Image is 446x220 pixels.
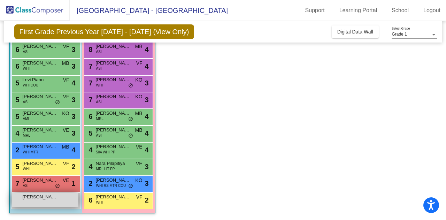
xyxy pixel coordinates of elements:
[332,25,379,38] button: Digital Data Wall
[96,166,115,172] span: MRL LIT PP
[128,133,133,139] span: do_not_disturb_alt
[14,24,194,39] span: First Grade Previous Year [DATE] - [DATE] (View Only)
[392,32,407,37] span: Grade 1
[23,177,57,184] span: [PERSON_NAME]
[96,93,131,100] span: [PERSON_NAME]
[62,110,69,117] span: KO
[70,5,228,16] span: [GEOGRAPHIC_DATA] - [GEOGRAPHIC_DATA]
[23,143,57,150] span: [PERSON_NAME]
[23,49,29,54] span: ASI
[87,79,93,87] span: 7
[145,94,148,105] span: 3
[23,99,29,105] span: ASI
[145,128,148,138] span: 4
[96,200,103,205] span: WHI
[23,116,29,121] span: AMI
[136,143,143,151] span: VE
[71,145,75,155] span: 4
[63,43,69,50] span: VF
[145,78,148,88] span: 3
[23,110,57,117] span: [PERSON_NAME]
[87,96,93,104] span: 7
[136,194,143,201] span: VF
[135,43,143,50] span: MB
[135,127,143,134] span: MB
[14,146,20,154] span: 2
[136,160,143,167] span: VE
[23,93,57,100] span: [PERSON_NAME] [PERSON_NAME]
[55,100,60,105] span: do_not_disturb_alt
[14,79,20,87] span: 5
[63,127,69,134] span: VE
[300,5,330,16] a: Support
[87,113,93,120] span: 6
[96,127,131,134] span: [PERSON_NAME]
[23,150,38,155] span: WHI MTR
[23,83,38,88] span: WHI COU
[71,94,75,105] span: 3
[96,76,131,83] span: [PERSON_NAME]
[63,76,69,84] span: VF
[71,111,75,122] span: 3
[14,180,20,187] span: 7
[135,76,142,84] span: KO
[96,183,126,188] span: WHI RS MTR COU
[71,61,75,71] span: 3
[96,150,115,155] span: 504 WHI PP
[96,116,103,121] span: MRL
[14,96,20,104] span: 5
[71,44,75,55] span: 3
[96,194,131,200] span: [PERSON_NAME]
[145,111,148,122] span: 4
[71,78,75,88] span: 4
[418,5,446,16] a: Logout
[145,61,148,71] span: 4
[96,83,103,88] span: WHI
[23,194,57,200] span: [PERSON_NAME]
[135,93,142,100] span: KO
[23,133,30,138] span: MRL
[87,196,93,204] span: 6
[87,180,93,187] span: 2
[63,177,69,184] span: VE
[96,160,131,167] span: Nara Pilapitiya
[145,145,148,155] span: 4
[128,183,133,189] span: do_not_disturb_alt
[145,161,148,172] span: 3
[337,29,373,35] span: Digital Data Wall
[145,178,148,189] span: 3
[128,116,133,122] span: do_not_disturb_alt
[23,160,57,167] span: [PERSON_NAME]
[96,177,131,184] span: [PERSON_NAME]
[96,43,131,50] span: [PERSON_NAME]
[96,110,131,117] span: [PERSON_NAME]
[55,183,60,189] span: do_not_disturb_alt
[23,76,57,83] span: Levi Piano
[135,110,143,117] span: MB
[14,113,20,120] span: 5
[23,66,30,71] span: WHI
[96,60,131,67] span: [PERSON_NAME]
[128,83,133,89] span: do_not_disturb_alt
[14,46,20,53] span: 6
[71,178,75,189] span: 1
[23,60,57,67] span: [PERSON_NAME]
[62,60,69,67] span: MB
[14,163,20,170] span: 5
[63,160,69,167] span: VF
[145,195,148,205] span: 2
[334,5,383,16] a: Learning Portal
[87,46,93,53] span: 8
[14,62,20,70] span: 6
[96,133,102,138] span: ASI
[87,163,93,170] span: 4
[23,183,29,188] span: ASI
[87,129,93,137] span: 5
[136,60,143,67] span: VF
[23,166,30,172] span: WHI
[96,143,131,150] span: [PERSON_NAME]
[145,44,148,55] span: 4
[62,143,69,151] span: MB
[87,62,93,70] span: 7
[63,93,69,100] span: VF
